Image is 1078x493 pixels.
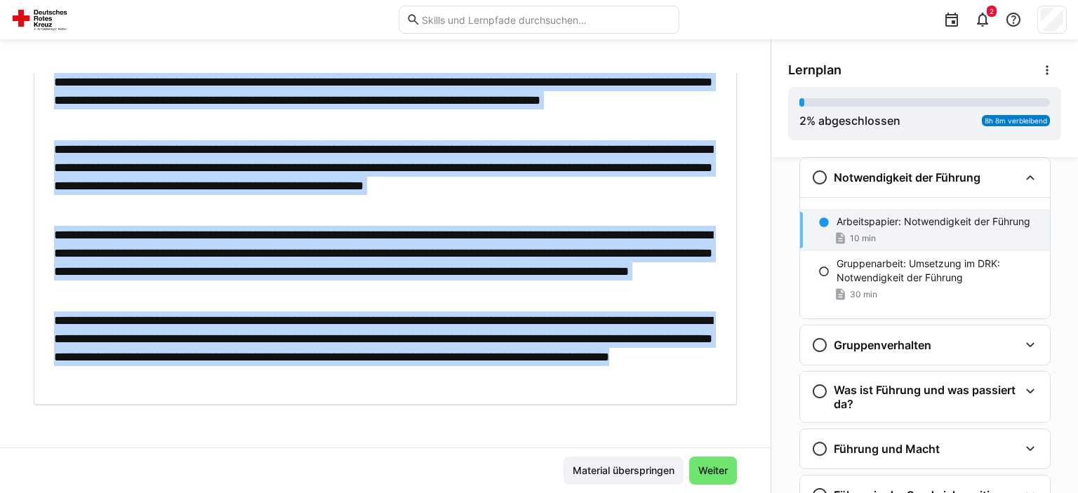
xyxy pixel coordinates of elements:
span: Material überspringen [571,464,677,478]
h3: Gruppenverhalten [834,338,931,352]
div: % abgeschlossen [799,112,900,129]
button: Material überspringen [564,457,684,485]
span: 10 min [850,233,876,244]
span: 2 [799,114,806,128]
p: Gruppenarbeit: Umsetzung im DRK: Notwendigkeit der Führung [837,257,1039,285]
h3: Notwendigkeit der Führung [834,170,980,184]
input: Skills und Lernpfade durchsuchen… [420,13,672,26]
button: Weiter [689,457,737,485]
span: Weiter [696,464,730,478]
span: 30 min [850,289,877,300]
p: Arbeitspapier: Notwendigkeit der Führung [837,215,1030,229]
span: 8h 8m verbleibend [985,116,1047,125]
h3: Führung und Macht [834,442,940,456]
span: 2 [990,7,994,15]
h3: Was ist Führung und was passiert da? [834,383,1019,411]
span: Lernplan [788,62,841,78]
